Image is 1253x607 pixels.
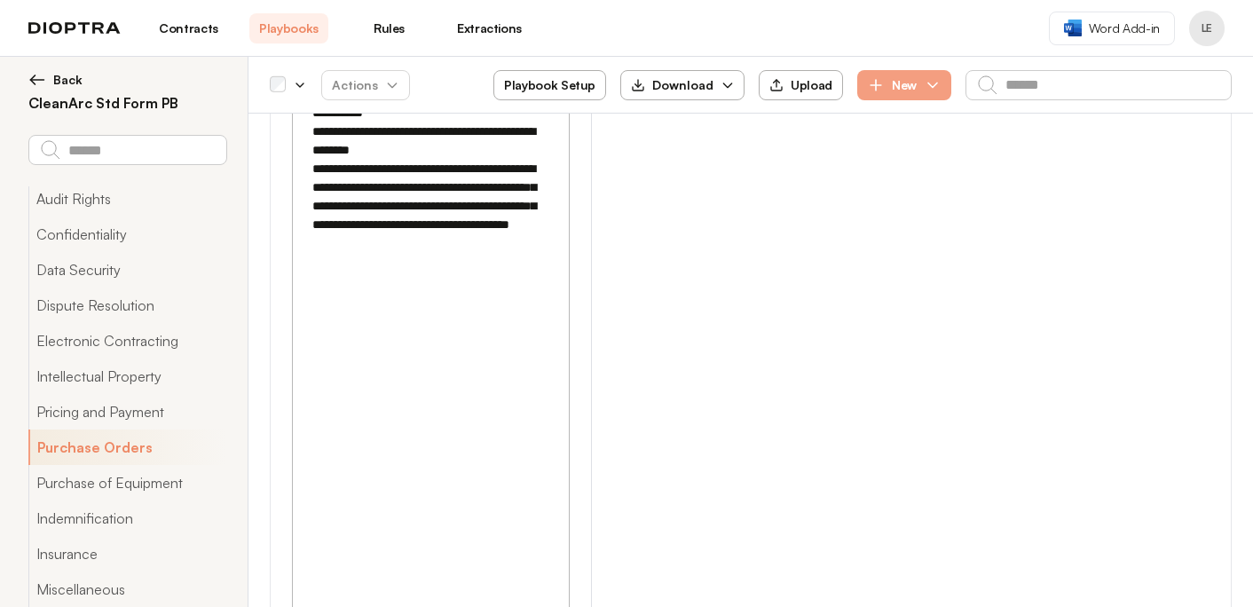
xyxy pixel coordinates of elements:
a: Word Add-in [1049,12,1175,45]
div: Upload [769,77,832,93]
img: logo [28,22,121,35]
span: Actions [318,69,414,101]
button: Upload [759,70,843,100]
button: Miscellaneous [28,572,226,607]
button: Actions [321,70,410,100]
button: Data Security [28,252,226,288]
button: New [857,70,951,100]
div: Select all [270,77,286,93]
div: Download [631,76,713,94]
button: Download [620,70,745,100]
a: Playbooks [249,13,328,43]
a: Rules [350,13,429,43]
h2: CleanArc Std Form PB [28,92,226,114]
button: Dispute Resolution [28,288,226,323]
span: Word Add-in [1089,20,1160,37]
button: Profile menu [1189,11,1225,46]
img: left arrow [28,71,46,89]
img: word [1064,20,1082,36]
button: Audit Rights [28,181,226,217]
button: Purchase Orders [28,430,226,465]
button: Back [28,71,226,89]
button: Insurance [28,536,226,572]
button: Intellectual Property [28,359,226,394]
button: Pricing and Payment [28,394,226,430]
button: Purchase of Equipment [28,465,226,501]
button: Confidentiality [28,217,226,252]
a: Contracts [149,13,228,43]
a: Extractions [450,13,529,43]
button: Playbook Setup [493,70,606,100]
button: Electronic Contracting [28,323,226,359]
span: Back [53,71,83,89]
button: Indemnification [28,501,226,536]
